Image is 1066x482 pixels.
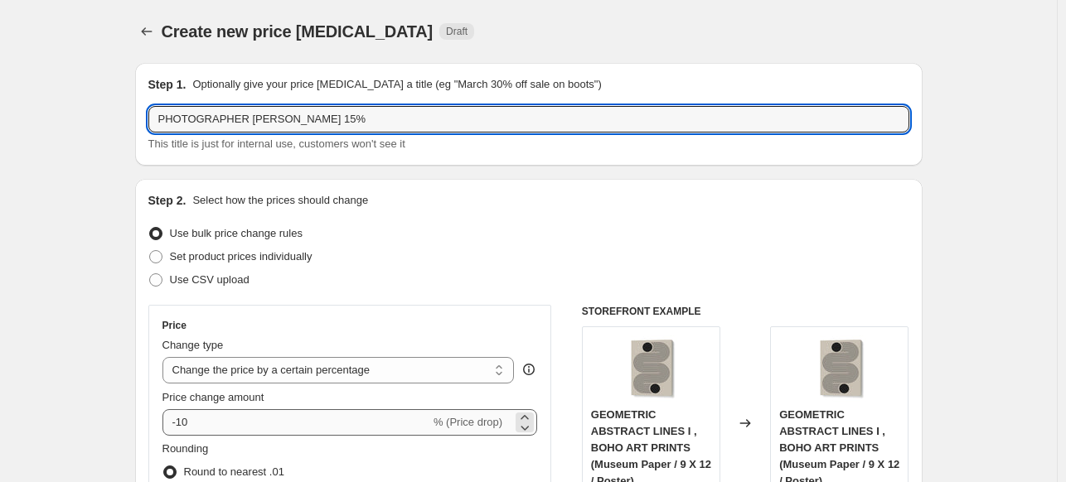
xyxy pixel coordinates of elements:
input: -15 [162,409,430,436]
img: gallerywrap-resized_212f066c-7c3d-4415-9b16-553eb73bee29_80x.jpg [618,335,684,402]
span: Round to nearest .01 [184,465,284,478]
span: Price change amount [162,391,264,403]
span: Use bulk price change rules [170,227,303,239]
button: Price change jobs [135,20,158,43]
h2: Step 2. [148,192,187,209]
div: help [521,361,537,378]
span: Set product prices individually [170,250,313,263]
img: gallerywrap-resized_212f066c-7c3d-4415-9b16-553eb73bee29_80x.jpg [807,335,873,402]
h6: STOREFRONT EXAMPLE [582,305,909,318]
p: Optionally give your price [MEDICAL_DATA] a title (eg "March 30% off sale on boots") [192,76,601,93]
span: Rounding [162,442,209,455]
h3: Price [162,319,187,332]
p: Select how the prices should change [192,192,368,209]
span: This title is just for internal use, customers won't see it [148,137,405,150]
span: Draft [446,25,468,38]
h2: Step 1. [148,76,187,93]
input: 30% off holiday sale [148,106,909,133]
span: Change type [162,339,224,351]
span: % (Price drop) [434,416,502,428]
span: Use CSV upload [170,273,250,286]
span: Create new price [MEDICAL_DATA] [162,22,434,41]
